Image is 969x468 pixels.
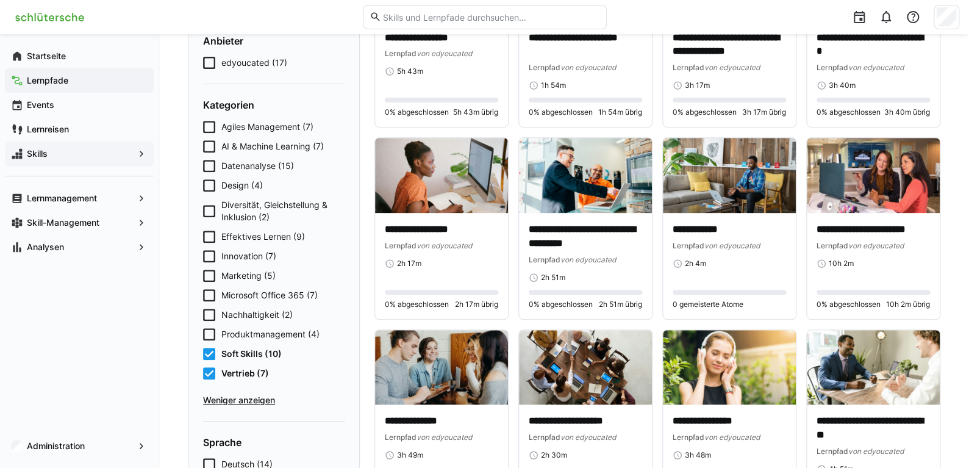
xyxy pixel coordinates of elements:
[704,63,760,72] span: von edyoucated
[560,433,616,442] span: von edyoucated
[807,330,940,405] img: image
[817,63,848,72] span: Lernpfad
[381,12,599,23] input: Skills und Lernpfade durchsuchen…
[673,241,704,250] span: Lernpfad
[673,107,737,117] span: 0% abgeschlossen
[848,63,904,72] span: von edyoucated
[704,433,760,442] span: von edyoucated
[397,450,423,460] span: 3h 49m
[663,330,796,405] img: image
[884,107,930,117] span: 3h 40m übrig
[817,241,848,250] span: Lernpfad
[375,330,508,405] img: image
[221,250,276,262] span: Innovation (7)
[529,255,560,264] span: Lernpfad
[560,255,616,264] span: von edyoucated
[221,57,287,69] span: edyoucated (17)
[221,179,263,192] span: Design (4)
[541,273,565,283] span: 2h 51m
[221,199,345,223] span: Diversität, Gleichstellung & Inklusion (2)
[886,300,930,309] span: 10h 2m übrig
[529,107,593,117] span: 0% abgeschlossen
[203,35,345,47] h4: Anbieter
[221,367,269,380] span: Vertrieb (7)
[599,300,642,309] span: 2h 51m übrig
[529,433,560,442] span: Lernpfad
[598,107,642,117] span: 1h 54m übrig
[829,81,856,90] span: 3h 40m
[203,436,345,448] h4: Sprache
[385,107,449,117] span: 0% abgeschlossen
[385,241,417,250] span: Lernpfad
[385,300,449,309] span: 0% abgeschlossen
[397,67,423,76] span: 5h 43m
[417,241,472,250] span: von edyoucated
[685,81,710,90] span: 3h 17m
[742,107,786,117] span: 3h 17m übrig
[704,241,760,250] span: von edyoucated
[807,138,940,213] img: image
[385,49,417,58] span: Lernpfad
[221,309,293,321] span: Nachhaltigkeit (2)
[221,140,324,153] span: AI & Machine Learning (7)
[541,81,566,90] span: 1h 54m
[663,138,796,213] img: image
[541,450,567,460] span: 2h 30m
[221,270,276,282] span: Marketing (5)
[685,450,711,460] span: 3h 48m
[221,328,320,340] span: Produktmanagement (4)
[221,231,305,243] span: Effektives Lernen (9)
[453,107,498,117] span: 5h 43m übrig
[560,63,616,72] span: von edyoucated
[673,63,704,72] span: Lernpfad
[529,63,560,72] span: Lernpfad
[375,138,508,213] img: image
[848,447,904,456] span: von edyoucated
[673,300,743,309] span: 0 gemeisterte Atome
[817,107,881,117] span: 0% abgeschlossen
[673,433,704,442] span: Lernpfad
[203,99,345,111] h4: Kategorien
[221,348,282,360] span: Soft Skills (10)
[685,259,706,268] span: 2h 4m
[529,300,593,309] span: 0% abgeschlossen
[221,289,318,301] span: Microsoft Office 365 (7)
[397,259,421,268] span: 2h 17m
[385,433,417,442] span: Lernpfad
[817,447,848,456] span: Lernpfad
[848,241,904,250] span: von edyoucated
[519,138,652,213] img: image
[455,300,498,309] span: 2h 17m übrig
[829,259,854,268] span: 10h 2m
[817,300,881,309] span: 0% abgeschlossen
[221,121,313,133] span: Agiles Management (7)
[203,394,345,406] span: Weniger anzeigen
[519,330,652,405] img: image
[417,49,472,58] span: von edyoucated
[221,160,294,172] span: Datenanalyse (15)
[417,433,472,442] span: von edyoucated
